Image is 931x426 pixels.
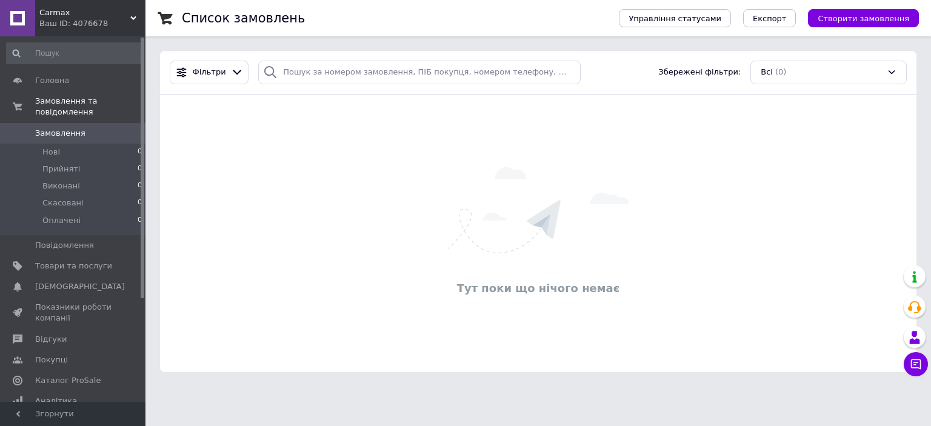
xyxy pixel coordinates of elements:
span: Замовлення та повідомлення [35,96,145,118]
span: 0 [138,147,142,158]
span: Фільтри [193,67,226,78]
span: Товари та послуги [35,261,112,271]
span: Скасовані [42,198,84,208]
span: 0 [138,164,142,175]
span: Експорт [753,14,787,23]
input: Пошук [6,42,143,64]
span: Аналітика [35,396,77,407]
span: 0 [138,215,142,226]
span: Відгуки [35,334,67,345]
span: Замовлення [35,128,85,139]
button: Експорт [743,9,796,27]
button: Чат з покупцем [904,352,928,376]
span: Всі [761,67,773,78]
button: Створити замовлення [808,9,919,27]
input: Пошук за номером замовлення, ПІБ покупця, номером телефону, Email, номером накладної [258,61,581,84]
span: Збережені фільтри: [658,67,741,78]
span: Створити замовлення [818,14,909,23]
span: Управління статусами [629,14,721,23]
span: Нові [42,147,60,158]
span: Оплачені [42,215,81,226]
span: Carmax [39,7,130,18]
span: Прийняті [42,164,80,175]
span: Покупці [35,354,68,365]
span: Виконані [42,181,80,191]
a: Створити замовлення [796,13,919,22]
button: Управління статусами [619,9,731,27]
div: Тут поки що нічого немає [166,281,910,296]
span: (0) [775,67,786,76]
h1: Список замовлень [182,11,305,25]
span: Каталог ProSale [35,375,101,386]
span: Головна [35,75,69,86]
span: 0 [138,198,142,208]
span: Повідомлення [35,240,94,251]
span: 0 [138,181,142,191]
span: Показники роботи компанії [35,302,112,324]
span: [DEMOGRAPHIC_DATA] [35,281,125,292]
div: Ваш ID: 4076678 [39,18,145,29]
